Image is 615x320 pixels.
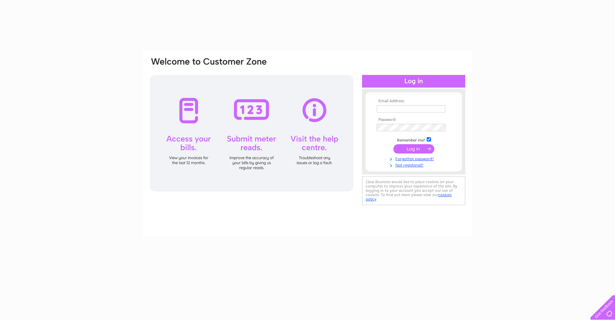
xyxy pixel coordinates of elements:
[375,118,452,122] th: Password:
[393,144,434,154] input: Submit
[375,99,452,104] th: Email Address:
[362,176,465,205] div: Clear Business would like to place cookies on your computer to improve your experience of the sit...
[375,136,452,143] td: Remember me?
[377,161,452,168] a: Not registered?
[366,192,452,201] a: cookies policy
[377,155,452,161] a: Forgotten password?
